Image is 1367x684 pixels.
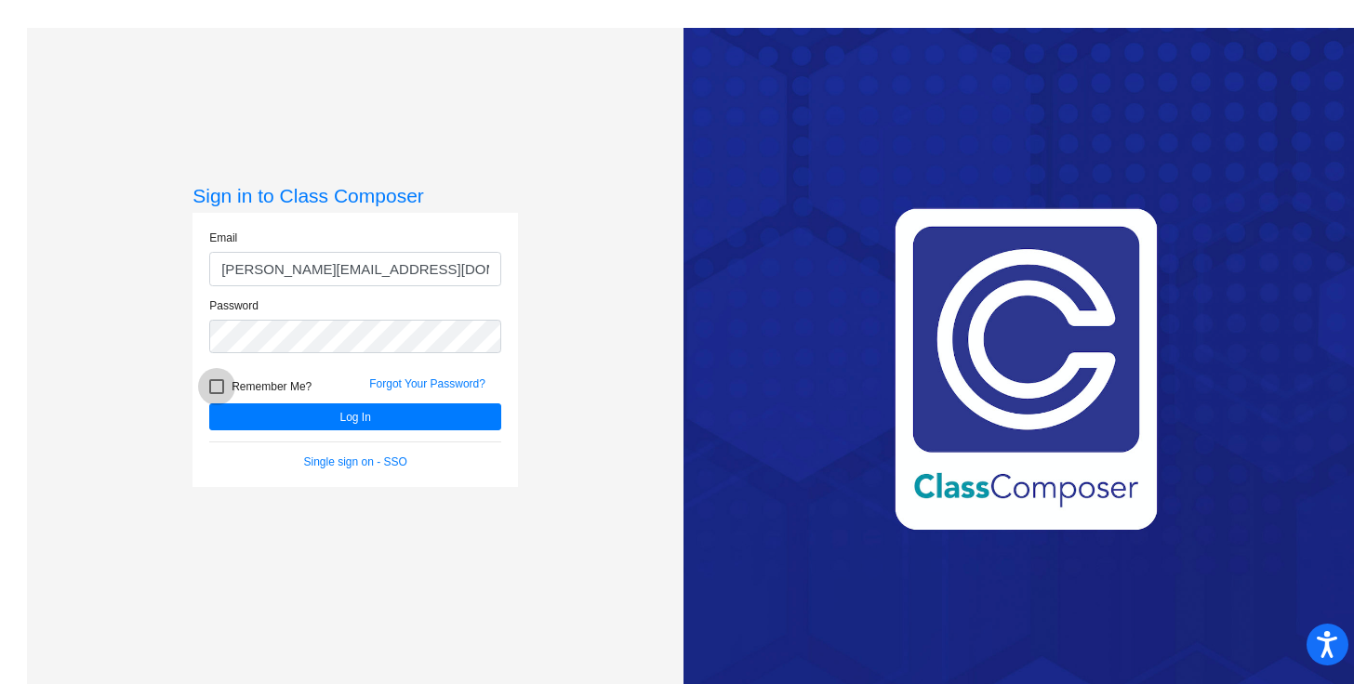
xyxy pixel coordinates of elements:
[304,455,407,468] a: Single sign on - SSO
[209,230,237,246] label: Email
[209,297,259,314] label: Password
[369,377,485,390] a: Forgot Your Password?
[232,375,312,398] span: Remember Me?
[209,403,501,430] button: Log In
[192,184,518,207] h3: Sign in to Class Composer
